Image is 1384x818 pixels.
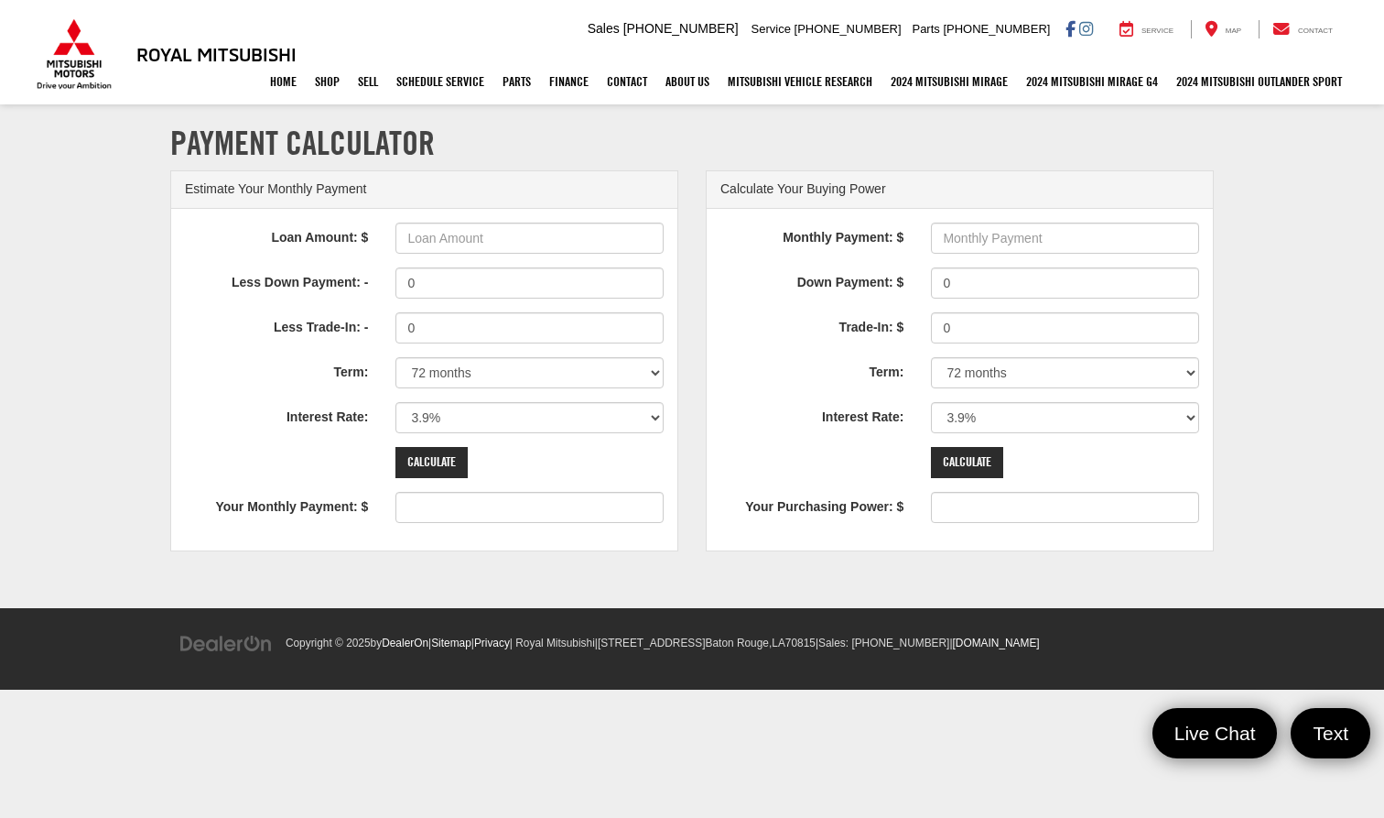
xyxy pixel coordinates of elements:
h3: Royal Mitsubishi [136,44,297,64]
input: Down Payment [931,267,1199,299]
a: 2024 Mitsubishi Mirage [881,59,1017,104]
span: [STREET_ADDRESS] [598,637,706,649]
a: Sell [349,59,387,104]
span: Copyright © 2025 [286,637,371,649]
label: Trade-In: $ [707,312,917,337]
span: 70815 [785,637,816,649]
a: Contact [598,59,656,104]
label: Term: [171,357,382,382]
label: Interest Rate: [171,402,382,427]
span: Text [1303,721,1357,746]
label: Loan Amount: $ [171,223,382,247]
input: Calculate [931,447,1003,478]
a: Map [1191,20,1255,38]
a: Parts: Opens in a new tab [493,59,540,104]
label: Your Monthly Payment: $ [171,492,382,517]
span: Sales: [818,637,849,649]
input: Loan Amount [395,223,664,254]
a: Sitemap [431,637,471,649]
a: Privacy [474,637,510,649]
a: Finance [540,59,598,104]
span: Contact [1298,27,1333,35]
label: Term: [707,357,917,382]
span: | [595,637,816,649]
img: Mitsubishi [33,18,115,90]
span: Service [751,22,791,36]
label: Less Down Payment: - [171,267,382,292]
label: Interest Rate: [707,402,917,427]
a: Instagram: Click to visit our Instagram page [1079,21,1093,36]
span: LA [772,637,785,649]
a: Facebook: Click to visit our Facebook page [1065,21,1076,36]
a: Mitsubishi Vehicle Research [719,59,881,104]
a: Live Chat [1152,708,1278,758]
span: | [949,637,1039,649]
a: Contact [1259,20,1346,38]
a: DealerOn [179,635,273,649]
span: [PHONE_NUMBER] [623,21,739,36]
span: | [428,637,471,649]
label: Less Trade-In: - [171,312,382,337]
span: Live Chat [1165,721,1265,746]
input: Calculate [395,447,468,478]
label: Monthly Payment: $ [707,223,917,247]
span: | [816,637,950,649]
span: | [471,637,510,649]
div: Estimate Your Monthly Payment [171,171,677,209]
img: DealerOn [179,634,273,654]
div: Calculate Your Buying Power [707,171,1213,209]
a: 2024 Mitsubishi Mirage G4 [1017,59,1167,104]
a: Shop [306,59,349,104]
span: Map [1226,27,1241,35]
a: Service [1106,20,1187,38]
span: by [371,637,428,649]
span: Service [1141,27,1173,35]
a: Home [261,59,306,104]
a: 2024 Mitsubishi Outlander SPORT [1167,59,1351,104]
input: Monthly Payment [931,223,1199,254]
img: b=99784818 [1,698,2,699]
span: | Royal Mitsubishi [510,637,595,649]
label: Down Payment: $ [707,267,917,292]
a: About Us [656,59,719,104]
span: Baton Rouge, [706,637,773,649]
label: Your Purchasing Power: $ [707,492,917,517]
a: Schedule Service: Opens in a new tab [387,59,493,104]
h1: Payment Calculator [170,125,1214,161]
span: Sales [588,21,620,36]
a: [DOMAIN_NAME] [953,637,1040,649]
span: [PHONE_NUMBER] [795,22,902,36]
a: DealerOn Home Page [382,637,428,649]
span: Parts [912,22,939,36]
a: Text [1291,708,1370,758]
span: [PHONE_NUMBER] [851,637,949,649]
span: [PHONE_NUMBER] [943,22,1050,36]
